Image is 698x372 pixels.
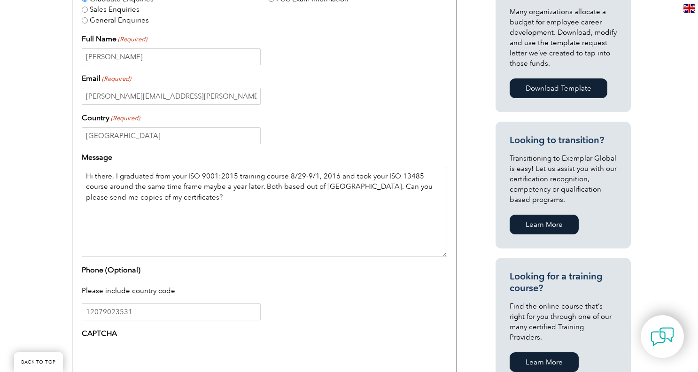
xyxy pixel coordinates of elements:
[90,4,140,15] label: Sales Enquiries
[683,4,695,13] img: en
[510,301,617,342] p: Find the online course that’s right for you through one of our many certified Training Providers.
[510,215,579,234] a: Learn More
[510,7,617,69] p: Many organizations allocate a budget for employee career development. Download, modify and use th...
[90,15,149,26] label: General Enquiries
[117,35,147,44] span: (Required)
[510,153,617,205] p: Transitioning to Exemplar Global is easy! Let us assist you with our certification recognition, c...
[82,279,447,304] div: Please include country code
[510,271,617,294] h3: Looking for a training course?
[510,352,579,372] a: Learn More
[82,328,117,339] label: CAPTCHA
[110,114,140,123] span: (Required)
[651,325,674,349] img: contact-chat.png
[82,112,140,124] label: Country
[82,264,140,276] label: Phone (Optional)
[510,134,617,146] h3: Looking to transition?
[101,74,132,84] span: (Required)
[510,78,607,98] a: Download Template
[82,152,112,163] label: Message
[14,352,63,372] a: BACK TO TOP
[82,33,147,45] label: Full Name
[82,73,131,84] label: Email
